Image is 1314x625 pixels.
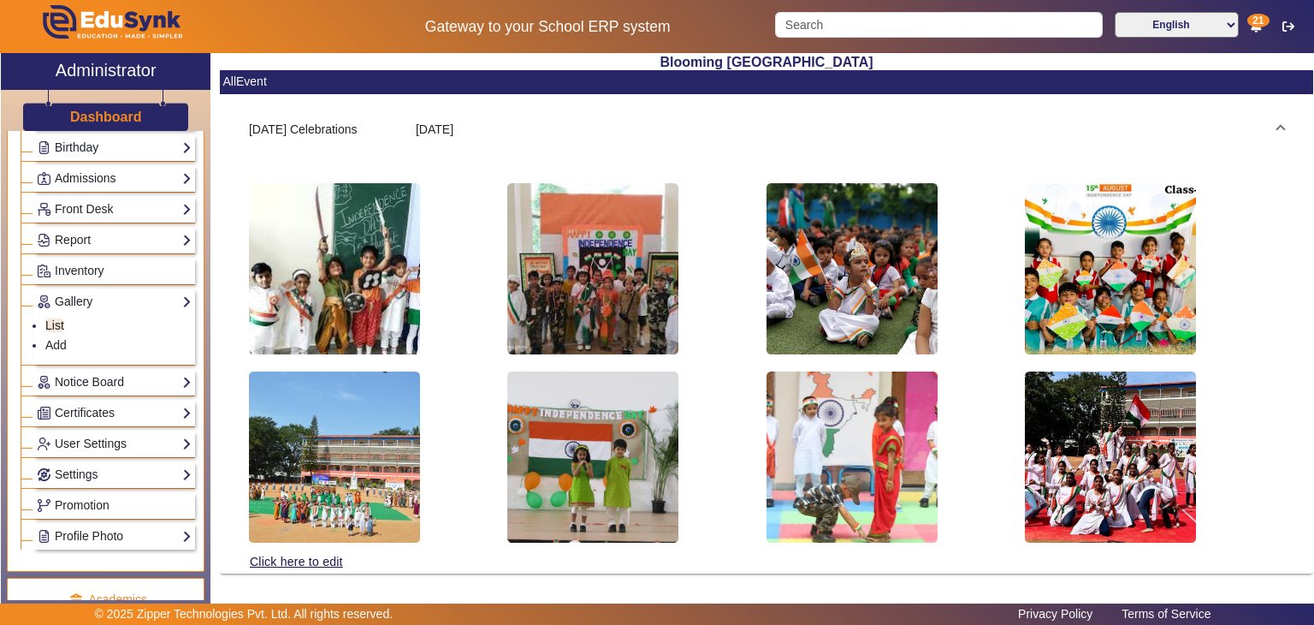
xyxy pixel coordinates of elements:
div: [DATE] Celebrations[DATE] [228,158,1305,565]
a: List [45,318,64,332]
img: c3e8fd85-16cc-4b2a-aea8-e2c0d5104b1d [1025,183,1196,354]
h2: Administrator [56,60,157,80]
mat-expansion-panel-header: [DATE] Celebrations[DATE] [228,103,1305,158]
a: Click here to edit [249,552,344,571]
img: 3d900018-1b8d-449d-b224-c2e22b1da92d [507,183,678,354]
img: academic.png [68,592,84,608]
img: a5b8a367-0cf6-4816-a2b0-37f9d0e0a569 [766,372,938,543]
span: Promotion [55,498,109,512]
a: Inventory [37,261,192,281]
img: edb825aa-264d-4052-af36-f2c1f88fe5eb [249,372,420,543]
p: Academics [21,591,195,609]
a: Promotion [37,496,192,515]
span: 21 [1247,14,1269,27]
input: Search [775,12,1102,38]
img: 274942fa-9d94-4004-83b2-9abcc157966a [766,183,938,354]
div: [DATE] Celebrations [249,121,416,139]
img: 8bbf10e7-9a25-46f6-91d6-3187bd9c2942 [507,372,678,543]
img: dbde7d0f-3903-4d19-a07d-4af2cf464f0b [1025,372,1196,543]
a: Add [45,338,67,352]
img: 12a113c0-98b8-4f32-a61f-412d0e32751a [249,183,420,354]
h3: Dashboard [70,109,142,125]
img: Branchoperations.png [38,499,50,512]
a: Privacy Policy [1009,603,1101,625]
mat-card-header: AllEvent [220,70,1313,94]
img: Inventory.png [38,265,50,277]
span: Inventory [55,264,104,277]
a: Terms of Service [1113,603,1219,625]
a: Administrator [1,53,210,90]
p: © 2025 Zipper Technologies Pvt. Ltd. All rights reserved. [95,605,394,623]
a: Dashboard [69,108,143,126]
h2: Blooming [GEOGRAPHIC_DATA] [220,54,1313,70]
div: [DATE] [416,121,583,139]
h5: Gateway to your School ERP system [338,18,757,36]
